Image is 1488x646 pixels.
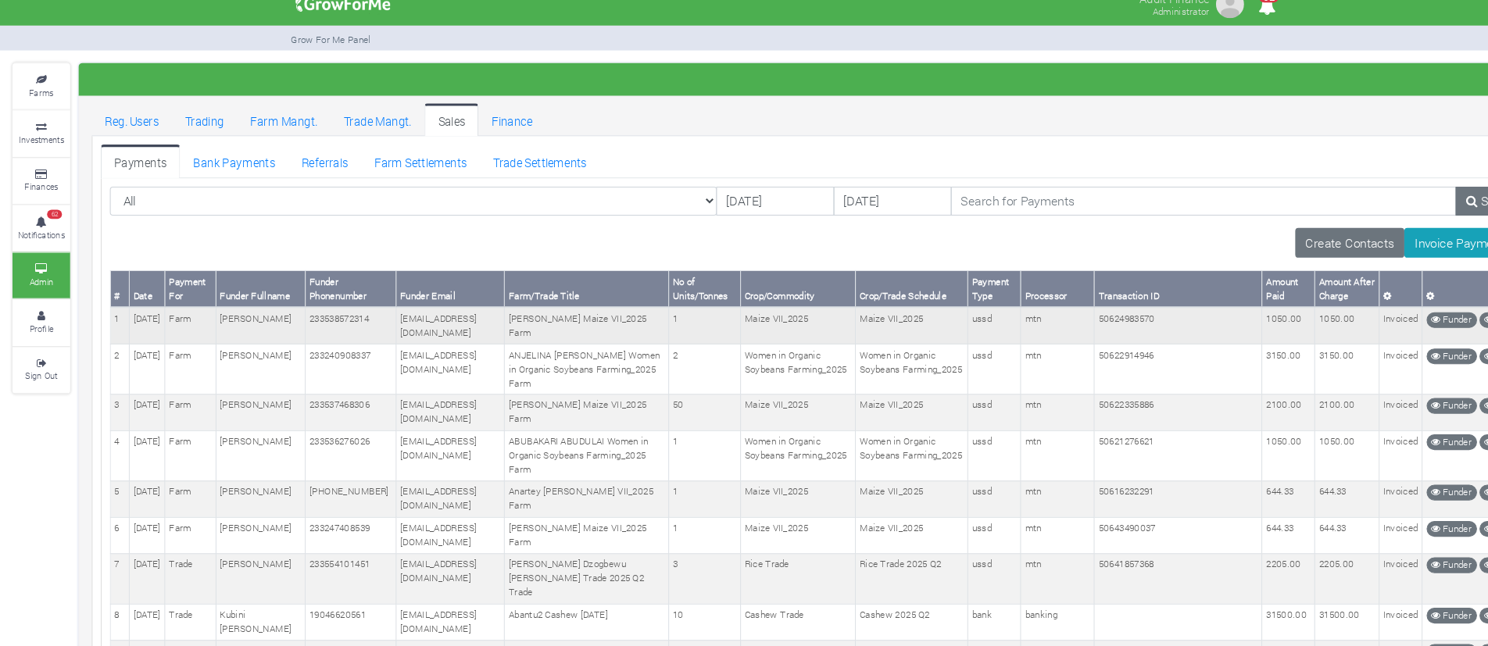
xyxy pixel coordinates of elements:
td: 1 [105,305,123,340]
td: [EMAIL_ADDRESS][DOMAIN_NAME] [374,586,477,620]
td: [DATE] [123,422,156,469]
small: Finances [23,186,55,197]
p: Audit Finance [1078,3,1144,22]
a: Funder [1350,473,1397,488]
td: [PERSON_NAME] [204,538,289,586]
a: Funder [1350,310,1397,325]
td: 233536276026 [289,422,375,469]
td: 644.33 [1194,504,1244,538]
td: Farm [156,422,205,469]
a: Funder [1350,508,1397,523]
a: Farm [1400,508,1441,523]
td: 50622335886 [1036,387,1194,422]
td: Farm [156,504,205,538]
td: 233240908337 [289,341,375,388]
td: 233554101451 [289,538,375,586]
td: [DATE] [123,387,156,422]
td: Maize VII_2025 [700,469,809,504]
td: 50621276621 [1036,422,1194,469]
td: [DATE] [123,469,156,504]
th: Funder Email [374,271,477,305]
td: 50641857368 [1036,538,1194,586]
td: [PERSON_NAME] [204,387,289,422]
td: Women in Organic Soybeans Farming_2025 [810,341,916,388]
a: Finance [452,112,516,144]
th: Farm/Trade Title [478,271,633,305]
th: Funder Fullname [204,271,289,305]
a: Farm [1400,310,1441,325]
a: Trade Settlements [454,152,567,183]
a: Referrals [273,152,342,183]
td: Farm [156,305,205,340]
td: Maize VII_2025 [810,469,916,504]
a: Farm [1400,426,1441,441]
a: Bank Payments [170,152,273,183]
td: 3 [105,387,123,422]
td: [DATE] [123,538,156,586]
img: growforme image [1148,3,1179,34]
td: 8 [105,586,123,620]
a: Farm [1400,473,1441,488]
input: DD/MM/YYYY [789,191,900,219]
td: Farm [156,387,205,422]
small: Farms [27,97,51,108]
input: DD/MM/YYYY [678,191,789,219]
td: Trade [156,538,205,586]
a: Sales [402,112,452,144]
td: 50643490037 [1036,504,1194,538]
td: Cashew 2025 Q2 [810,586,916,620]
a: Reg. Users [87,112,163,144]
td: [PERSON_NAME] Maize VII_2025 Farm [478,305,633,340]
a: Funder [1350,391,1397,406]
th: Processor [966,271,1036,305]
td: 233538572314 [289,305,375,340]
td: ussd [916,305,966,340]
td: Maize VII_2025 [810,387,916,422]
td: [PHONE_NUMBER] [289,469,375,504]
td: Maize VII_2025 [700,504,809,538]
a: Funder [1350,624,1397,639]
td: mtn [966,538,1036,586]
a: Funder [1350,542,1397,557]
td: 2 [632,341,700,388]
a: 62 [1183,15,1214,30]
td: [EMAIL_ADDRESS][DOMAIN_NAME] [374,387,477,422]
a: Search [1377,191,1447,219]
a: Trade [1400,590,1443,605]
td: 19046620561 [289,586,375,620]
td: 6 [105,504,123,538]
td: Anartey [PERSON_NAME] VII_2025 Farm [478,469,633,504]
td: ABUBAKARI ABUDULAI Women in Organic Soybeans Farming_2025 Farm [478,422,633,469]
th: Funder Phonenumber [289,271,375,305]
td: 31500.00 [1244,586,1305,620]
td: Invoiced [1305,469,1346,504]
td: ussd [916,341,966,388]
small: Sign Out [24,365,55,376]
td: 3150.00 [1194,341,1244,388]
td: Women in Organic Soybeans Farming_2025 [700,422,809,469]
a: Funder [1350,590,1397,605]
td: [EMAIL_ADDRESS][DOMAIN_NAME] [374,341,477,388]
td: 10 [632,586,700,620]
td: [DATE] [123,504,156,538]
td: mtn [966,469,1036,504]
td: Maize VII_2025 [810,305,916,340]
td: [EMAIL_ADDRESS][DOMAIN_NAME] [374,504,477,538]
td: Women in Organic Soybeans Farming_2025 [700,341,809,388]
td: Cashew Trade [700,586,809,620]
a: Funder [1350,426,1397,441]
td: 2205.00 [1194,538,1244,586]
td: 5 [105,469,123,504]
td: 644.33 [1244,504,1305,538]
td: [DATE] [123,586,156,620]
td: Kubini [PERSON_NAME] [204,586,289,620]
td: Rice Trade 2025 Q2 [810,538,916,586]
td: 31500.00 [1194,586,1244,620]
td: Abantu2 Cashew [DATE] [478,586,633,620]
th: Payment For [156,271,205,305]
td: [PERSON_NAME] Maize VII_2025 Farm [478,387,633,422]
td: Invoiced [1305,341,1346,388]
td: Farm [156,341,205,388]
td: 233247408539 [289,504,375,538]
a: Profile [12,298,66,341]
